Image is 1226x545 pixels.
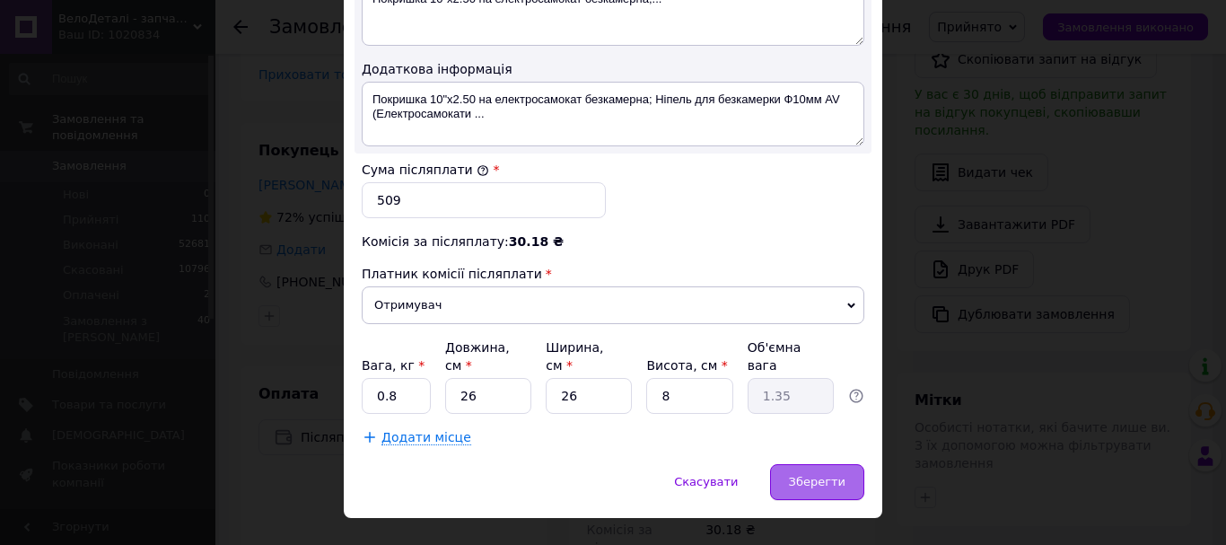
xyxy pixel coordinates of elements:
[546,340,603,373] label: Ширина, см
[509,234,564,249] span: 30.18 ₴
[362,82,864,146] textarea: Покришка 10"х2.50 на електросамокат безкамерна; Ніпель для безкамерки Ф10мм AV (Електросамокати ...
[362,163,489,177] label: Сума післяплати
[381,430,471,445] span: Додати місце
[362,286,864,324] span: Отримувач
[748,338,834,374] div: Об'ємна вага
[789,475,845,488] span: Зберегти
[646,358,727,373] label: Висота, см
[445,340,510,373] label: Довжина, см
[674,475,738,488] span: Скасувати
[362,233,864,251] div: Комісія за післяплату:
[362,358,425,373] label: Вага, кг
[362,60,864,78] div: Додаткова інформація
[362,267,542,281] span: Платник комісії післяплати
